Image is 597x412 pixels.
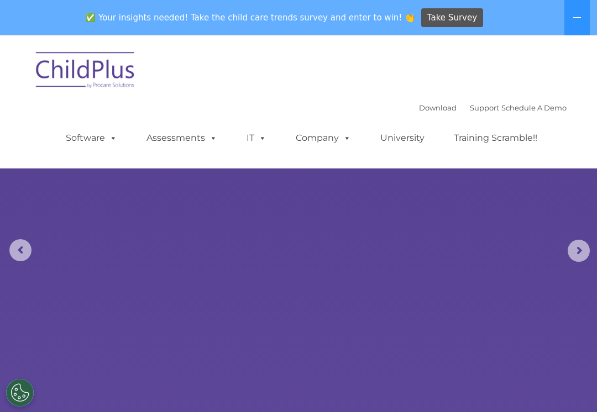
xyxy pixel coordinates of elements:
a: Schedule A Demo [501,103,567,112]
a: IT [235,127,277,149]
img: ChildPlus by Procare Solutions [30,44,141,99]
a: Take Survey [421,8,484,28]
a: Company [285,127,362,149]
button: Cookies Settings [6,379,34,406]
font: | [419,103,567,112]
a: Software [55,127,128,149]
span: Take Survey [427,8,477,28]
a: Assessments [135,127,228,149]
span: ✅ Your insights needed! Take the child care trends survey and enter to win! 👏 [81,7,420,29]
a: University [369,127,436,149]
a: Download [419,103,457,112]
a: Training Scramble!! [443,127,548,149]
a: Support [470,103,499,112]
